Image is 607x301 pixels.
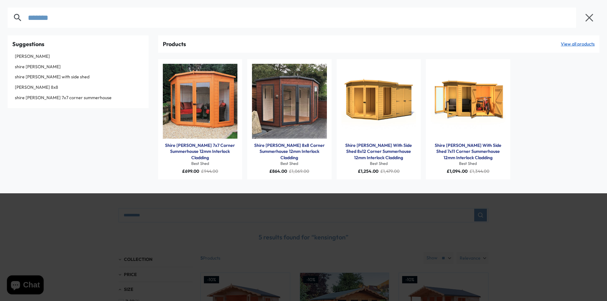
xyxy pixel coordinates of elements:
span: £1,094.00 [447,168,468,174]
img: Shire Barclay With Side Shed 8x12 Corner Summerhouse 12mm Interlock Cladding - Best Shed [341,64,416,139]
a: [PERSON_NAME] [12,52,144,61]
div: Best Shed [431,161,506,166]
div: Shire Barclay With Side Shed 8x12 Corner Summerhouse 12mm Interlock Cladding [341,142,416,161]
a: Shire [PERSON_NAME] 8x8 Corner Summerhouse 12mm Interlock Cladding [252,142,327,161]
img: Shire Barclay 8x8 Corner Summerhouse 12mm Interlock Cladding - Best Shed [252,64,327,139]
span: £1,344.00 [469,168,489,174]
span: £864.00 [269,168,287,174]
a: shire [PERSON_NAME] with side shed [12,72,144,82]
div: Best Shed [163,161,238,166]
a: Shire [PERSON_NAME] With Side Shed 8x12 Corner Summerhouse 12mm Interlock Cladding [341,142,416,161]
div: Shire Barclay 8x8 Corner Summerhouse 12mm Interlock Cladding [252,142,327,161]
a: shire [PERSON_NAME] 7x7 corner summerhouse [12,93,144,103]
a: [PERSON_NAME] 8x8 [12,83,144,92]
div: Best Shed [341,161,416,166]
img: Shire Barclay With Side Shed 7x11 Corner Summerhouse 12mm Interlock Cladding - Best Shed [431,64,506,139]
div: Shire Barclay With Side Shed 7x11 Corner Summerhouse 12mm Interlock Cladding [431,142,506,161]
div: Suggestions [12,40,144,48]
div: Products [163,40,186,48]
a: shire [PERSON_NAME] [12,62,144,72]
span: £1,479.00 [380,168,400,174]
a: Shire [PERSON_NAME] 7x7 Corner Summerhouse 12mm Interlock Cladding [163,142,238,161]
a: View all products [561,41,595,47]
a: Products: Shire Barclay 8x8 Corner Summerhouse 12mm Interlock Cladding [252,64,327,139]
div: Shire Barclay 7x7 Corner Summerhouse 12mm Interlock Cladding [163,142,238,161]
div: Best Shed [252,161,327,166]
a: Products: Shire Barclay With Side Shed 8x12 Corner Summerhouse 12mm Interlock Cladding [341,64,416,139]
span: £699.00 [182,168,199,174]
a: Products: Shire Barclay 7x7 Corner Summerhouse 12mm Interlock Cladding [163,64,238,139]
span: £944.00 [201,168,218,174]
a: Shire [PERSON_NAME] With Side Shed 7x11 Corner Summerhouse 12mm Interlock Cladding [431,142,506,161]
img: Shire Barclay 7x7 Corner Summerhouse 12mm Interlock Cladding - Best Shed [163,64,238,139]
span: £1,069.00 [289,168,309,174]
a: Products: Shire Barclay With Side Shed 7x11 Corner Summerhouse 12mm Interlock Cladding [431,64,506,139]
span: £1,254.00 [358,168,378,174]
